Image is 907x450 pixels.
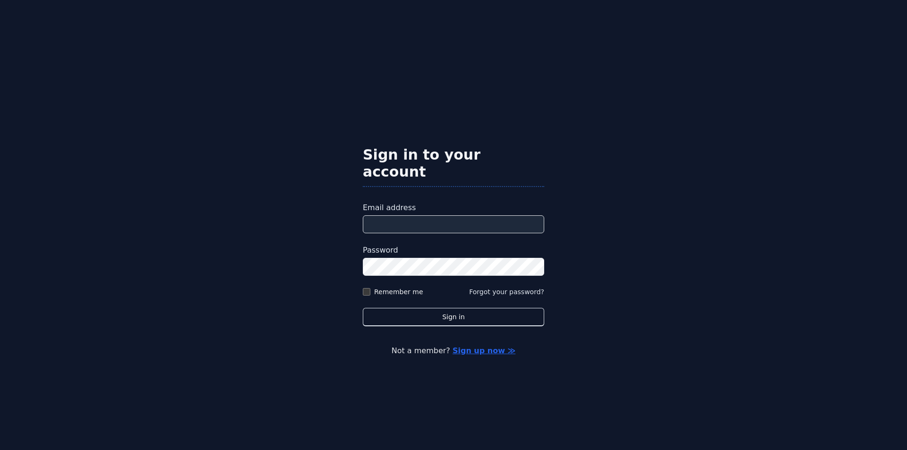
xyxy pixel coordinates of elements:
[363,308,544,326] button: Sign in
[363,146,544,180] h2: Sign in to your account
[374,287,423,297] label: Remember me
[453,346,515,355] a: Sign up now ≫
[363,93,544,131] img: Hostodo
[363,202,544,213] label: Email address
[45,345,862,357] p: Not a member?
[363,245,544,256] label: Password
[469,287,544,297] button: Forgot your password?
